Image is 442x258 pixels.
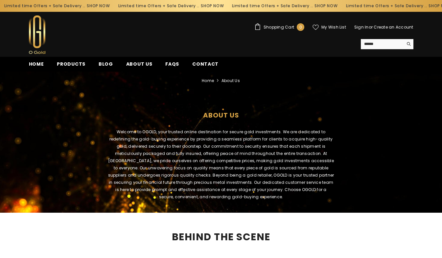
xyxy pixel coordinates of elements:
[392,2,415,10] a: SHOP NOW
[5,72,437,87] nav: breadcrumbs
[57,61,85,67] span: Products
[354,24,369,30] a: Sign In
[120,60,159,72] a: About us
[29,232,413,242] h2: BEHIND THE SCENE
[98,128,344,207] div: Welcome to OGOLD, your trusted online destination for secure gold investments. We are dedicated t...
[221,77,240,84] span: about us
[403,39,413,49] button: Search
[159,60,186,72] a: FAQs
[50,60,92,72] a: Products
[5,100,437,127] h1: about us
[186,60,225,72] a: Contact
[374,24,413,30] a: Create an Account
[99,61,113,67] span: Blog
[313,24,346,30] a: My Wish List
[22,60,51,72] a: Home
[299,24,302,31] span: 0
[77,1,191,11] div: Limited time Offers + Safe Delivery ..
[92,60,120,72] a: Blog
[264,25,294,29] span: Shopping Cart
[164,2,187,10] a: SHOP NOW
[50,2,73,10] a: SHOP NOW
[29,15,45,54] img: Ogold Shop
[165,61,179,67] span: FAQs
[191,1,305,11] div: Limited time Offers + Safe Delivery ..
[29,61,44,67] span: Home
[361,39,413,49] summary: Search
[254,23,304,31] a: Shopping Cart
[278,2,301,10] a: SHOP NOW
[305,1,419,11] div: Limited time Offers + Safe Delivery ..
[202,77,214,84] a: Home
[126,61,152,67] span: About us
[321,25,346,29] span: My Wish List
[192,61,219,67] span: Contact
[369,24,373,30] span: or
